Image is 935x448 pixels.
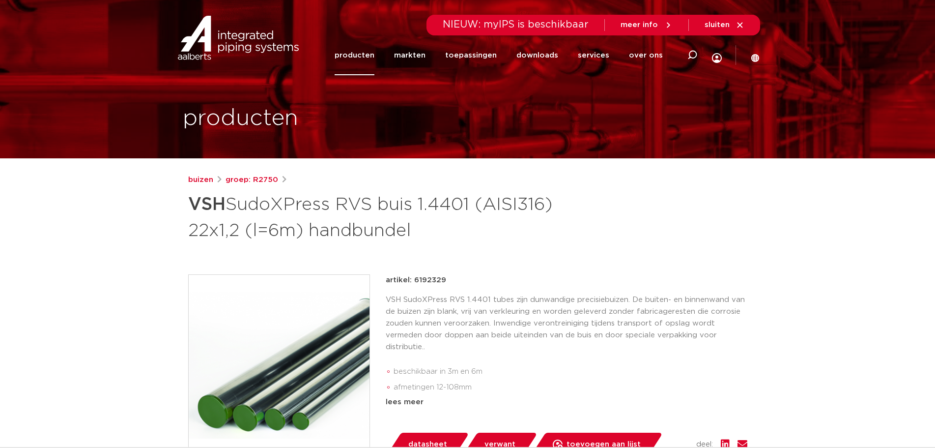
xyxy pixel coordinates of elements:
a: markten [394,35,425,75]
a: services [578,35,609,75]
span: NIEUW: myIPS is beschikbaar [443,20,589,30]
a: meer info [621,21,673,30]
a: groep: R2750 [226,174,278,186]
div: lees meer [386,396,747,408]
strong: VSH [188,196,226,213]
h1: producten [183,103,298,134]
div: my IPS [712,32,722,78]
h1: SudoXPress RVS buis 1.4401 (AISI316) 22x1,2 (l=6m) handbundel [188,190,557,243]
span: sluiten [705,21,730,29]
span: meer info [621,21,658,29]
a: buizen [188,174,213,186]
li: beschikbaar in 3m en 6m [394,364,747,380]
a: over ons [629,35,663,75]
p: artikel: 6192329 [386,274,446,286]
a: downloads [516,35,558,75]
a: sluiten [705,21,744,30]
li: afmetingen 12-108mm [394,380,747,395]
p: VSH SudoXPress RVS 1.4401 tubes zijn dunwandige precisiebuizen. De buiten- en binnenwand van de b... [386,294,747,353]
a: toepassingen [445,35,497,75]
nav: Menu [335,35,663,75]
a: producten [335,35,374,75]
